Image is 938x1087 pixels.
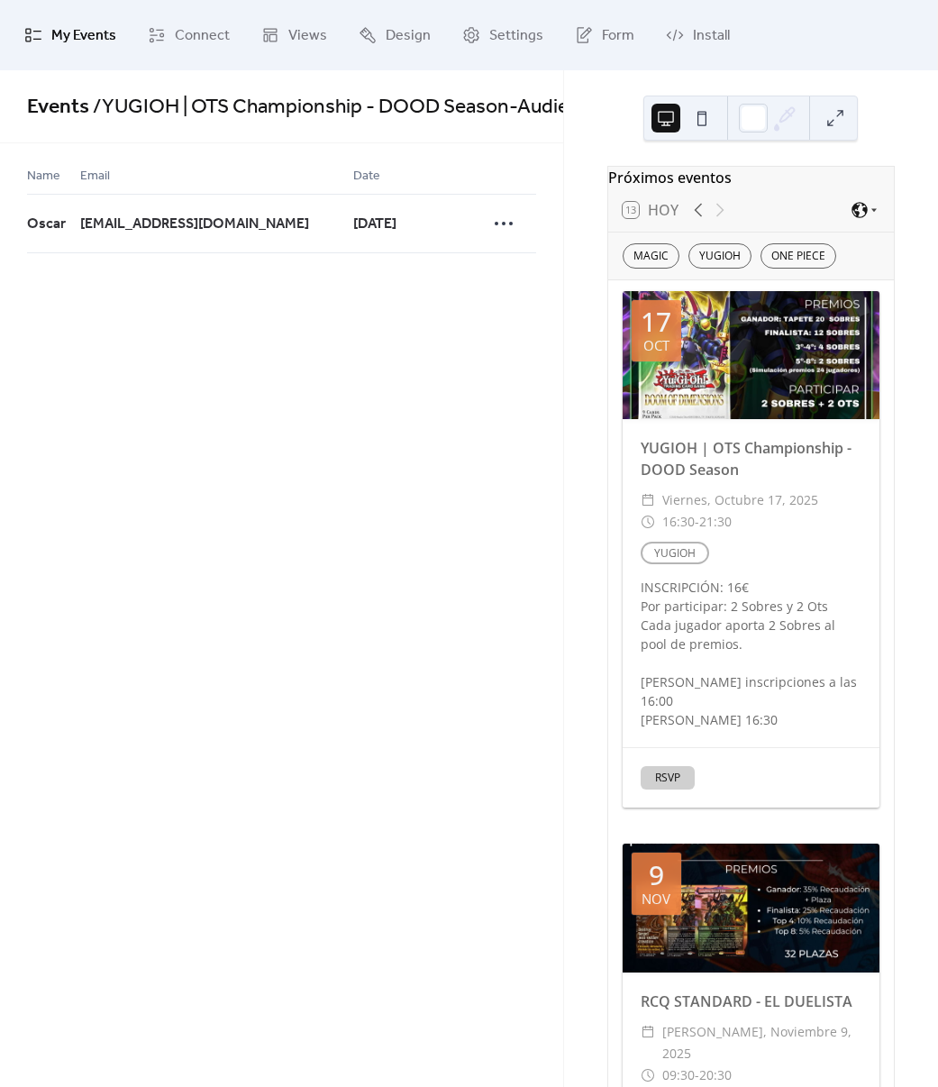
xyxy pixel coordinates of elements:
[641,1064,655,1086] div: ​
[662,1021,861,1064] span: [PERSON_NAME], noviembre 9, 2025
[641,766,695,790] button: RSVP
[386,22,431,50] span: Design
[643,339,669,352] div: oct
[89,87,600,127] span: / YUGIOH | OTS Championship - DOOD Season - Audience
[80,214,309,235] span: [EMAIL_ADDRESS][DOMAIN_NAME]
[699,511,732,533] span: 21:30
[449,7,557,63] a: Settings
[688,243,751,269] div: YUGIOH
[693,22,730,50] span: Install
[175,22,230,50] span: Connect
[288,22,327,50] span: Views
[652,7,743,63] a: Install
[641,1021,655,1043] div: ​
[623,991,879,1012] div: RCQ STANDARD - EL DUELISTA
[51,22,116,50] span: My Events
[641,511,655,533] div: ​
[662,511,695,533] span: 16:30
[699,1064,732,1086] span: 20:30
[353,166,380,187] span: Date
[602,22,634,50] span: Form
[561,7,648,63] a: Form
[695,1064,699,1086] span: -
[11,7,130,63] a: My Events
[27,214,66,235] span: Oscar
[641,489,655,511] div: ​
[623,243,679,269] div: MAGIC
[134,7,243,63] a: Connect
[345,7,444,63] a: Design
[641,308,671,335] div: 17
[695,511,699,533] span: -
[353,214,396,235] span: [DATE]
[27,87,89,127] a: Events
[760,243,836,269] div: ONE PIECE
[608,167,894,188] div: Próximos eventos
[80,166,110,187] span: Email
[27,166,60,187] span: Name
[662,1064,695,1086] span: 09:30
[623,437,879,480] div: YUGIOH | OTS Championship - DOOD Season
[623,578,879,729] div: INSCRIPCIÓN: 16€ Por participar: 2 Sobres y 2 Ots Cada jugador aporta 2 Sobres al pool de premios...
[662,489,818,511] span: viernes, octubre 17, 2025
[649,862,664,889] div: 9
[248,7,341,63] a: Views
[489,22,543,50] span: Settings
[642,892,670,906] div: nov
